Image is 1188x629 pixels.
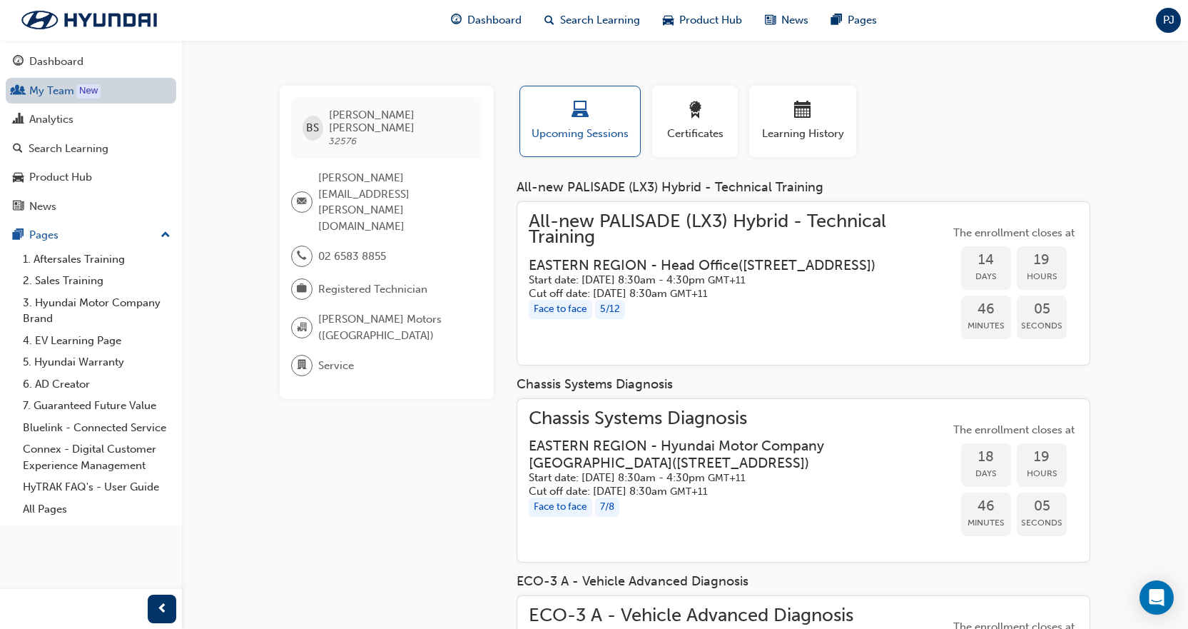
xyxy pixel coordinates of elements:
[17,395,176,417] a: 7. Guaranteed Future Value
[13,229,24,242] span: pages-icon
[1017,301,1067,318] span: 05
[13,143,23,156] span: search-icon
[765,11,776,29] span: news-icon
[529,485,927,498] h5: Cut off date: [DATE] 8:30am
[531,126,629,142] span: Upcoming Sessions
[529,498,592,517] div: Face to face
[595,498,619,517] div: 7 / 8
[6,46,176,222] button: DashboardMy TeamAnalyticsSearch LearningProduct HubNews
[831,11,842,29] span: pages-icon
[1156,8,1181,33] button: PJ
[440,6,533,35] a: guage-iconDashboard
[529,273,927,287] h5: Start date: [DATE] 8:30am - 4:30pm
[1017,498,1067,515] span: 05
[17,417,176,439] a: Bluelink - Connected Service
[794,101,811,121] span: calendar-icon
[961,498,1011,515] span: 46
[17,270,176,292] a: 2. Sales Training
[318,281,427,298] span: Registered Technician
[29,227,59,243] div: Pages
[961,252,1011,268] span: 14
[13,56,24,69] span: guage-icon
[595,300,625,319] div: 5 / 12
[157,600,168,618] span: prev-icon
[13,201,24,213] span: news-icon
[17,373,176,396] a: 6. AD Creator
[17,476,176,498] a: HyTRAK FAQ's - User Guide
[1017,466,1067,482] span: Hours
[17,438,176,476] a: Connex - Digital Customer Experience Management
[451,11,462,29] span: guage-icon
[318,170,471,234] span: [PERSON_NAME][EMAIL_ADDRESS][PERSON_NAME][DOMAIN_NAME]
[17,351,176,373] a: 5. Hyundai Warranty
[961,268,1011,285] span: Days
[517,377,1090,393] div: Chassis Systems Diagnosis
[1017,515,1067,531] span: Seconds
[318,358,354,374] span: Service
[297,193,307,211] span: email-icon
[517,180,1090,196] div: All-new PALISADE (LX3) Hybrid - Technical Training
[1139,580,1174,615] div: Open Intercom Messenger
[1017,449,1067,466] span: 19
[529,257,927,273] h3: EASTERN REGION - Head Office ( [STREET_ADDRESS] )
[13,114,24,126] span: chart-icon
[679,12,742,29] span: Product Hub
[29,198,56,215] div: News
[820,6,888,35] a: pages-iconPages
[467,12,522,29] span: Dashboard
[533,6,651,35] a: search-iconSearch Learning
[529,411,1078,551] a: Chassis Systems DiagnosisEASTERN REGION - Hyundai Motor Company [GEOGRAPHIC_DATA]([STREET_ADDRESS...
[663,11,674,29] span: car-icon
[950,225,1078,241] span: The enrollment closes at
[7,5,171,35] img: Trak
[519,86,641,157] button: Upcoming Sessions
[753,6,820,35] a: news-iconNews
[29,111,73,128] div: Analytics
[6,164,176,191] a: Product Hub
[6,106,176,133] a: Analytics
[560,12,640,29] span: Search Learning
[329,109,471,134] span: [PERSON_NAME] [PERSON_NAME]
[29,169,92,186] div: Product Hub
[329,135,357,147] span: 32576
[652,86,738,157] button: Certificates
[708,274,746,286] span: Australian Eastern Daylight Time GMT+11
[572,101,589,121] span: laptop-icon
[848,12,877,29] span: Pages
[318,311,471,343] span: [PERSON_NAME] Motors ([GEOGRAPHIC_DATA])
[961,449,1011,466] span: 18
[13,171,24,184] span: car-icon
[529,300,592,319] div: Face to face
[1017,268,1067,285] span: Hours
[6,222,176,248] button: Pages
[1017,318,1067,334] span: Seconds
[529,608,950,624] span: ECO-3 A - Vehicle Advanced Diagnosis
[297,318,307,337] span: organisation-icon
[17,498,176,520] a: All Pages
[529,471,927,485] h5: Start date: [DATE] 8:30am - 4:30pm
[686,101,704,121] span: award-icon
[961,466,1011,482] span: Days
[529,213,950,246] span: All-new PALISADE (LX3) Hybrid - Technical Training
[297,247,307,266] span: phone-icon
[961,515,1011,531] span: Minutes
[950,422,1078,438] span: The enrollment closes at
[529,411,950,427] span: Chassis Systems Diagnosis
[297,280,307,298] span: briefcase-icon
[663,126,727,142] span: Certificates
[781,12,808,29] span: News
[29,54,83,70] div: Dashboard
[961,301,1011,318] span: 46
[544,11,554,29] span: search-icon
[517,574,1090,590] div: ECO-3 A - Vehicle Advanced Diagnosis
[6,193,176,220] a: News
[961,318,1011,334] span: Minutes
[529,438,927,471] h3: EASTERN REGION - Hyundai Motor Company [GEOGRAPHIC_DATA] ( [STREET_ADDRESS] )
[161,226,171,245] span: up-icon
[1017,252,1067,268] span: 19
[297,356,307,375] span: department-icon
[670,485,708,498] span: Australian Eastern Daylight Time GMT+11
[29,141,108,157] div: Search Learning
